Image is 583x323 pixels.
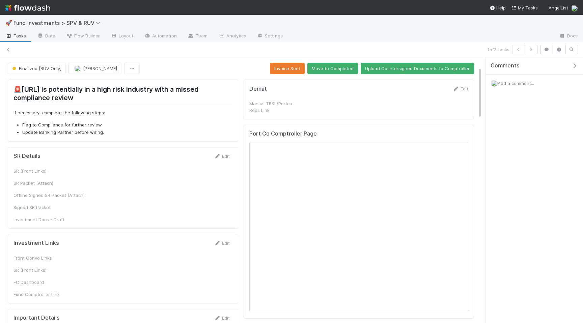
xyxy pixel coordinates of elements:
[214,315,230,321] a: Edit
[13,192,115,199] div: Offline Signed SR Packet (Attach)
[13,216,115,223] div: Investment Docs - Draft
[182,31,213,42] a: Team
[511,5,538,10] span: My Tasks
[361,63,474,74] button: Upload Countersigned Documents to Comptroller
[13,204,115,211] div: Signed SR Packet
[32,31,61,42] a: Data
[249,100,300,114] div: Manual TRSL/Portco Reps Link
[11,66,61,71] span: Finalized [RUV Only]
[68,63,121,74] button: [PERSON_NAME]
[8,63,66,74] button: Finalized [RUV Only]
[491,62,520,69] span: Comments
[249,130,317,137] h5: Port Co Comptroller Page
[22,122,232,128] li: Flag to Compliance for further review.
[74,65,81,72] img: avatar_15e6a745-65a2-4f19-9667-febcb12e2fc8.png
[251,31,288,42] a: Settings
[13,110,232,116] p: If necessary, complete the following steps:
[498,81,534,86] span: Add a comment...
[13,168,115,174] div: SR (Front Links)
[13,180,115,186] div: SR Packet (Attach)
[488,46,509,53] span: 1 of 3 tasks
[22,129,232,136] li: Update Banking Partner before wiring.
[5,2,50,13] img: logo-inverted-e16ddd16eac7371096b0.svg
[13,85,232,104] h2: 🚨[URL] is potentially in a high risk industry with a missed compliance review
[13,20,104,26] span: Fund Investments > SPV & RUV
[213,31,251,42] a: Analytics
[549,5,568,10] span: AngelList
[139,31,182,42] a: Automation
[13,240,59,246] h5: Investment Links
[83,66,117,71] span: [PERSON_NAME]
[214,240,230,246] a: Edit
[13,267,115,273] div: SR (Front Links)
[554,31,583,42] a: Docs
[5,32,26,39] span: Tasks
[5,20,12,26] span: 🚀
[270,63,305,74] button: Invoice Sent
[249,86,267,92] h5: Demat
[491,80,498,87] img: avatar_b60dc679-d614-4581-862a-45e57e391fbd.png
[105,31,139,42] a: Layout
[307,63,358,74] button: Move to Completed
[13,291,115,298] div: Fund Comptroller Link
[61,31,105,42] a: Flow Builder
[452,86,468,91] a: Edit
[490,4,506,11] div: Help
[511,4,538,11] a: My Tasks
[13,255,115,261] div: Front Convo Links
[214,153,230,159] a: Edit
[13,315,60,321] h5: Important Details
[13,279,115,286] div: FC Dashboard
[13,153,40,159] h5: SR Details
[571,5,578,11] img: avatar_b60dc679-d614-4581-862a-45e57e391fbd.png
[66,32,100,39] span: Flow Builder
